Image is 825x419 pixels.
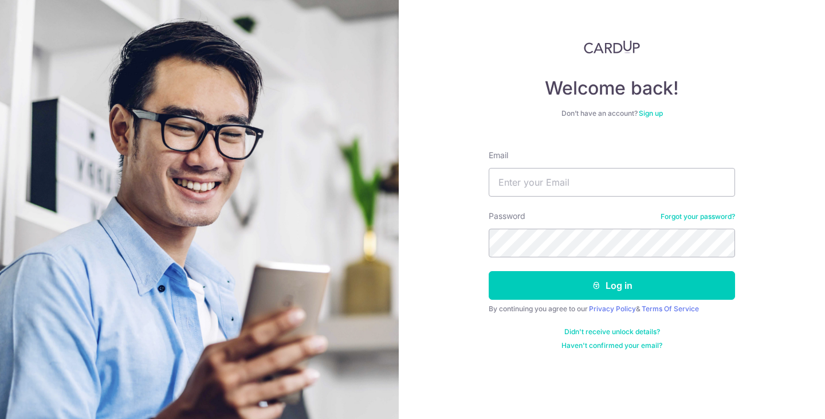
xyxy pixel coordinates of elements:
a: Privacy Policy [589,304,636,313]
h4: Welcome back! [489,77,735,100]
div: By continuing you agree to our & [489,304,735,314]
label: Email [489,150,508,161]
a: Haven't confirmed your email? [561,341,662,350]
div: Don’t have an account? [489,109,735,118]
input: Enter your Email [489,168,735,197]
img: CardUp Logo [584,40,640,54]
button: Log in [489,271,735,300]
label: Password [489,210,525,222]
a: Terms Of Service [642,304,699,313]
a: Forgot your password? [661,212,735,221]
a: Sign up [639,109,663,118]
a: Didn't receive unlock details? [564,327,660,336]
